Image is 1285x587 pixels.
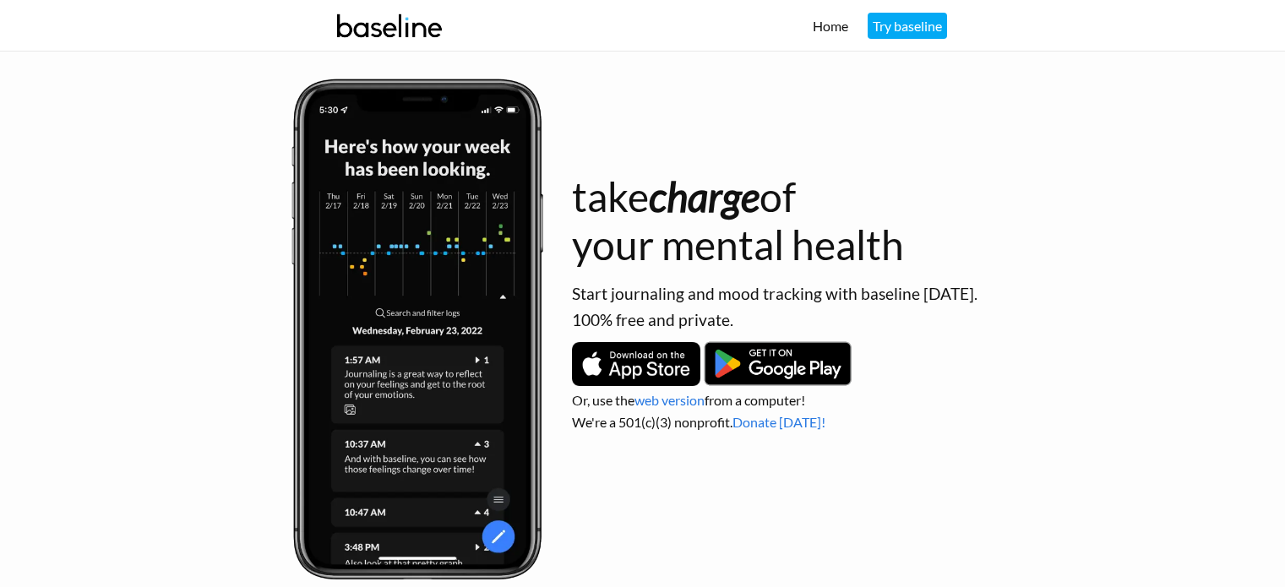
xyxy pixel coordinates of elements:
img: baseline summary screen [288,77,546,584]
p: 100% free and private. [572,308,1157,333]
img: baseline [330,3,449,49]
p: Or, use the from a computer! [572,390,1157,410]
p: We're a 501(c)(3) nonprofit. [572,412,1157,432]
a: Home [813,18,848,34]
h1: take of your mental health [572,172,1157,269]
a: Try baseline [868,13,947,39]
i: charge [649,172,760,220]
a: Donate [DATE]! [732,414,825,430]
a: web version [634,392,705,408]
img: Get it on Google Play [703,340,852,387]
img: Download on the App Store [572,342,701,386]
p: Start journaling and mood tracking with baseline [DATE]. [572,282,1157,307]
